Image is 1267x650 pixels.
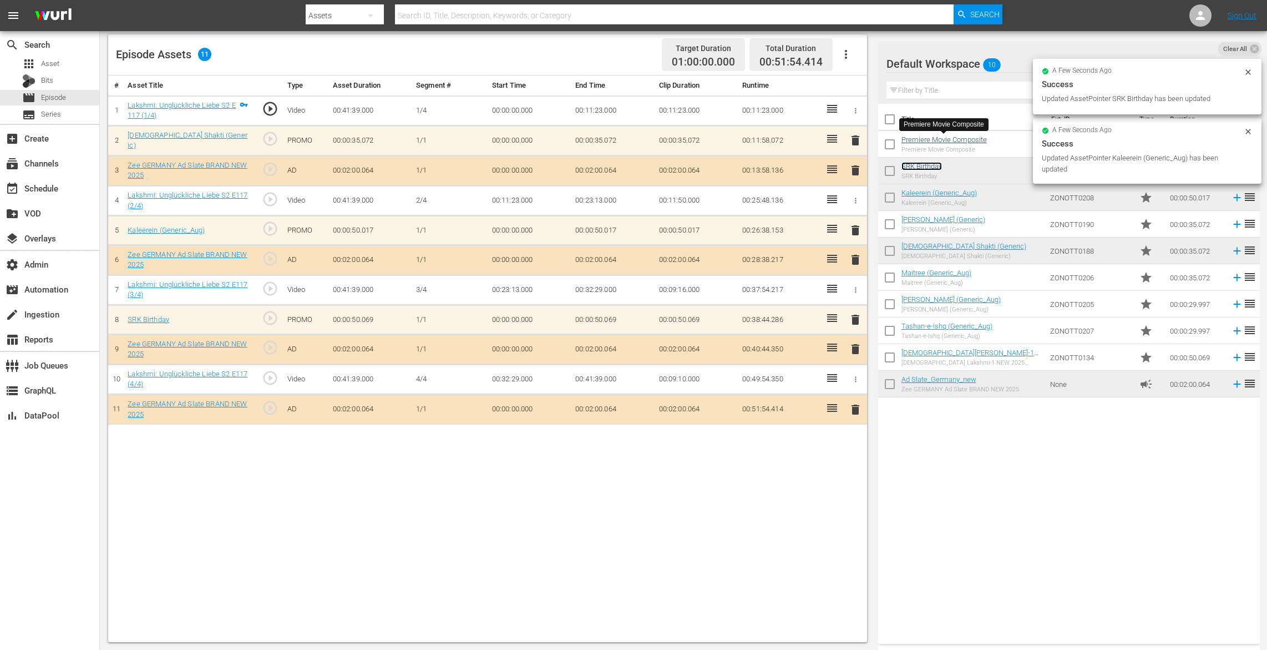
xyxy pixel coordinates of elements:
span: reorder [1243,190,1256,204]
td: 00:40:44.350 [738,334,821,364]
td: 00:02:00.064 [571,245,654,275]
td: 00:00:50.069 [328,305,412,335]
td: 00:00:50.017 [328,216,412,245]
span: Job Queues [6,359,19,372]
td: 00:00:35.072 [1165,264,1227,291]
td: 00:32:29.000 [488,364,571,394]
td: 2/4 [412,186,488,216]
button: Search [954,4,1002,24]
td: 1/1 [412,305,488,335]
span: reorder [1243,324,1256,337]
th: Start Time [488,75,571,96]
td: 11 [108,394,123,424]
td: PROMO [283,125,328,155]
span: Channels [6,157,19,170]
a: [DEMOGRAPHIC_DATA] Shakti (Generic) [901,242,1026,250]
td: 00:26:38.153 [738,216,821,245]
span: Asset [22,57,36,70]
td: 00:02:00.064 [655,155,738,185]
td: 00:00:29.997 [1165,318,1227,344]
td: 00:00:35.072 [655,125,738,155]
span: reorder [1243,244,1256,257]
span: Overlays [6,232,19,245]
td: 00:11:23.000 [488,186,571,216]
td: 00:02:00.064 [328,245,412,275]
div: Default Workspace [886,48,1237,79]
a: [PERSON_NAME] (Generic) [901,215,985,224]
td: 3/4 [412,275,488,305]
div: Updated AssetPointer Kaleerein (Generic_Aug) has been updated [1042,153,1241,175]
td: ZONOTT0205 [1046,291,1134,318]
td: 6 [108,245,123,275]
span: Promo [1139,218,1153,231]
div: Bits [22,74,36,88]
td: 00:51:54.414 [738,394,821,424]
span: Series [22,108,36,122]
span: play_circle_outline [262,161,278,178]
th: Type [283,75,328,96]
span: Clear All [1218,42,1253,56]
td: 00:41:39.000 [328,186,412,216]
td: 00:41:39.000 [328,364,412,394]
svg: Add to Episode [1231,192,1243,204]
span: Episode [41,92,66,103]
span: DataPool [6,409,19,422]
th: End Time [571,75,654,96]
a: Kaleerein (Generic_Aug) [901,189,977,197]
svg: Add to Episode [1231,298,1243,310]
span: Search [6,38,19,52]
td: ZONOTT0190 [1046,211,1134,238]
td: 00:11:23.000 [655,95,738,125]
td: 00:25:48.136 [738,186,821,216]
td: 4 [108,186,123,216]
td: 4/4 [412,364,488,394]
td: 00:00:50.017 [655,216,738,245]
td: 00:00:35.072 [1165,238,1227,264]
td: 1/1 [412,125,488,155]
span: reorder [1243,377,1256,390]
span: delete [849,313,862,326]
td: 00:02:00.064 [328,155,412,185]
div: Updated AssetPointer SRK Birthday has been updated [1042,93,1241,104]
div: Target Duration [672,41,735,56]
a: Kaleerein (Generic_Aug) [128,226,205,234]
span: play_circle_outline [262,339,278,356]
td: 00:00:00.000 [488,95,571,125]
svg: Add to Episode [1231,271,1243,284]
td: 00:00:50.069 [1165,344,1227,371]
td: 1/1 [412,394,488,424]
button: delete [849,341,862,357]
th: Asset Duration [328,75,412,96]
span: Promo [1139,191,1153,204]
td: 00:11:23.000 [738,95,821,125]
span: play_circle_outline [262,250,278,267]
svg: Add to Episode [1231,378,1243,390]
svg: Add to Episode [1231,325,1243,337]
a: Ad Slate_Germany_new [901,375,976,384]
td: AD [283,394,328,424]
a: Lakshmi: Unglückliche Liebe S2 E117 (4/4) [128,370,247,389]
span: Promo [1139,271,1153,284]
th: Title [901,104,1045,135]
td: ZONOTT0134 [1046,344,1134,371]
td: 00:37:54.217 [738,275,821,305]
td: None [1046,371,1134,397]
td: 00:00:50.017 [1165,184,1227,211]
span: Ingestion [6,308,19,321]
td: 00:00:00.000 [488,305,571,335]
span: 00:51:54.414 [759,56,823,68]
a: Zee GERMANY Ad Slate BRAND NEW 2025 [128,340,247,359]
td: 00:02:00.064 [655,245,738,275]
span: a few seconds ago [1052,126,1112,135]
a: SRK Birthday [128,315,169,324]
td: ZONOTT0207 [1046,318,1134,344]
span: Automation [6,283,19,296]
td: Video [283,186,328,216]
span: play_circle_outline [262,400,278,416]
td: 1/1 [412,216,488,245]
img: ans4CAIJ8jUAAAAAAAAAAAAAAAAAAAAAAAAgQb4GAAAAAAAAAAAAAAAAAAAAAAAAJMjXAAAAAAAAAAAAAAAAAAAAAAAAgAT5G... [27,3,80,29]
span: play_circle_outline [262,370,278,386]
a: SRK Birthday [901,162,942,170]
td: AD [283,334,328,364]
td: 2 [108,125,123,155]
